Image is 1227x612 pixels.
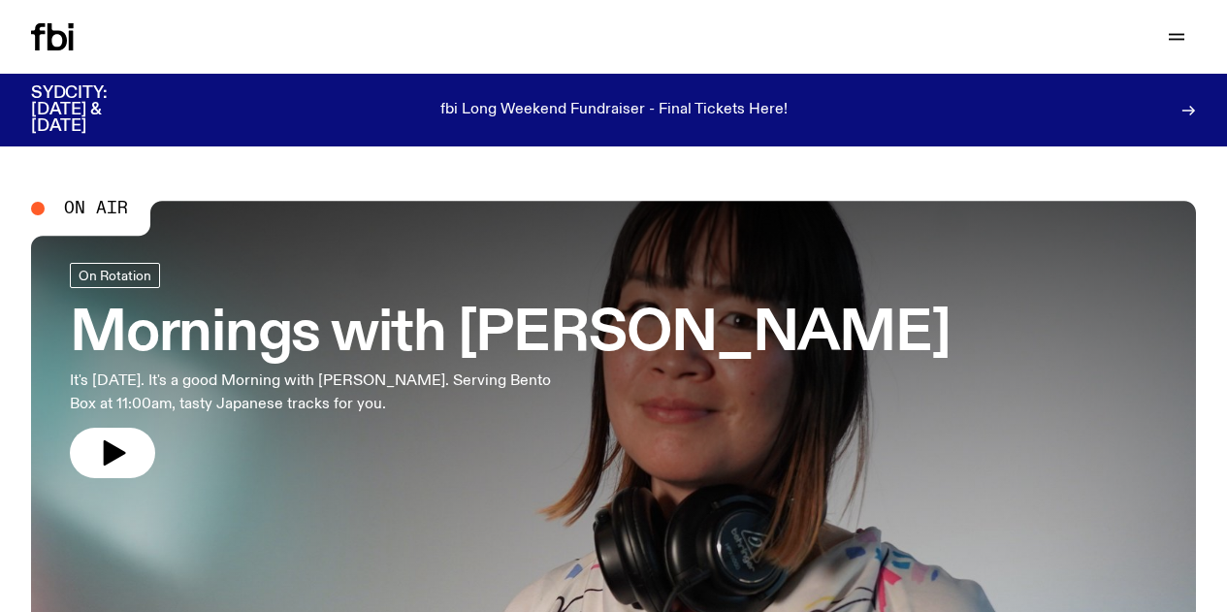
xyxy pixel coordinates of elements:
[31,85,155,135] h3: SYDCITY: [DATE] & [DATE]
[70,370,566,416] p: It's [DATE]. It's a good Morning with [PERSON_NAME]. Serving Bento Box at 11:00am, tasty Japanese...
[70,307,951,362] h3: Mornings with [PERSON_NAME]
[70,263,951,478] a: Mornings with [PERSON_NAME]It's [DATE]. It's a good Morning with [PERSON_NAME]. Serving Bento Box...
[440,102,788,119] p: fbi Long Weekend Fundraiser - Final Tickets Here!
[70,263,160,288] a: On Rotation
[79,269,151,283] span: On Rotation
[64,200,128,217] span: On Air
